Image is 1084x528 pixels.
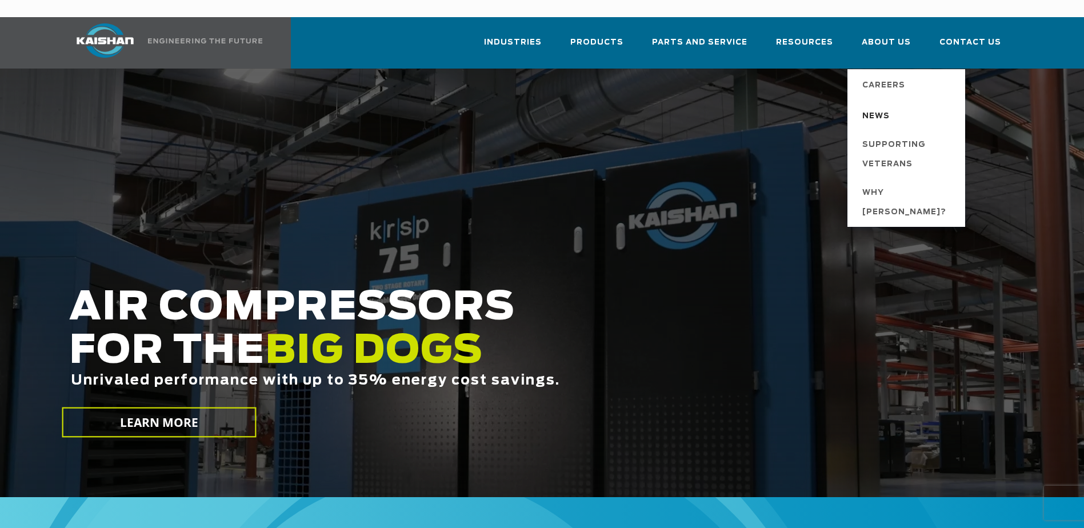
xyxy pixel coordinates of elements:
span: Products [570,36,623,49]
a: Why [PERSON_NAME]? [851,179,965,227]
a: Parts and Service [652,27,747,66]
span: Industries [484,36,542,49]
a: Products [570,27,623,66]
a: Contact Us [939,27,1001,66]
span: Careers [862,76,905,95]
h2: AIR COMPRESSORS FOR THE [69,286,855,424]
span: Contact Us [939,36,1001,49]
a: About Us [862,27,911,66]
a: Industries [484,27,542,66]
span: LEARN MORE [119,414,198,431]
a: Kaishan USA [62,17,265,69]
a: News [851,100,965,131]
span: Parts and Service [652,36,747,49]
a: LEARN MORE [62,407,256,438]
span: Supporting Veterans [862,135,954,174]
span: Unrivaled performance with up to 35% energy cost savings. [71,374,560,387]
a: Supporting Veterans [851,131,965,179]
span: BIG DOGS [265,332,483,371]
a: Resources [776,27,833,66]
span: News [862,107,890,126]
span: Resources [776,36,833,49]
img: kaishan logo [62,23,148,58]
span: Why [PERSON_NAME]? [862,183,954,222]
span: About Us [862,36,911,49]
a: Careers [851,69,965,100]
img: Engineering the future [148,38,262,43]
